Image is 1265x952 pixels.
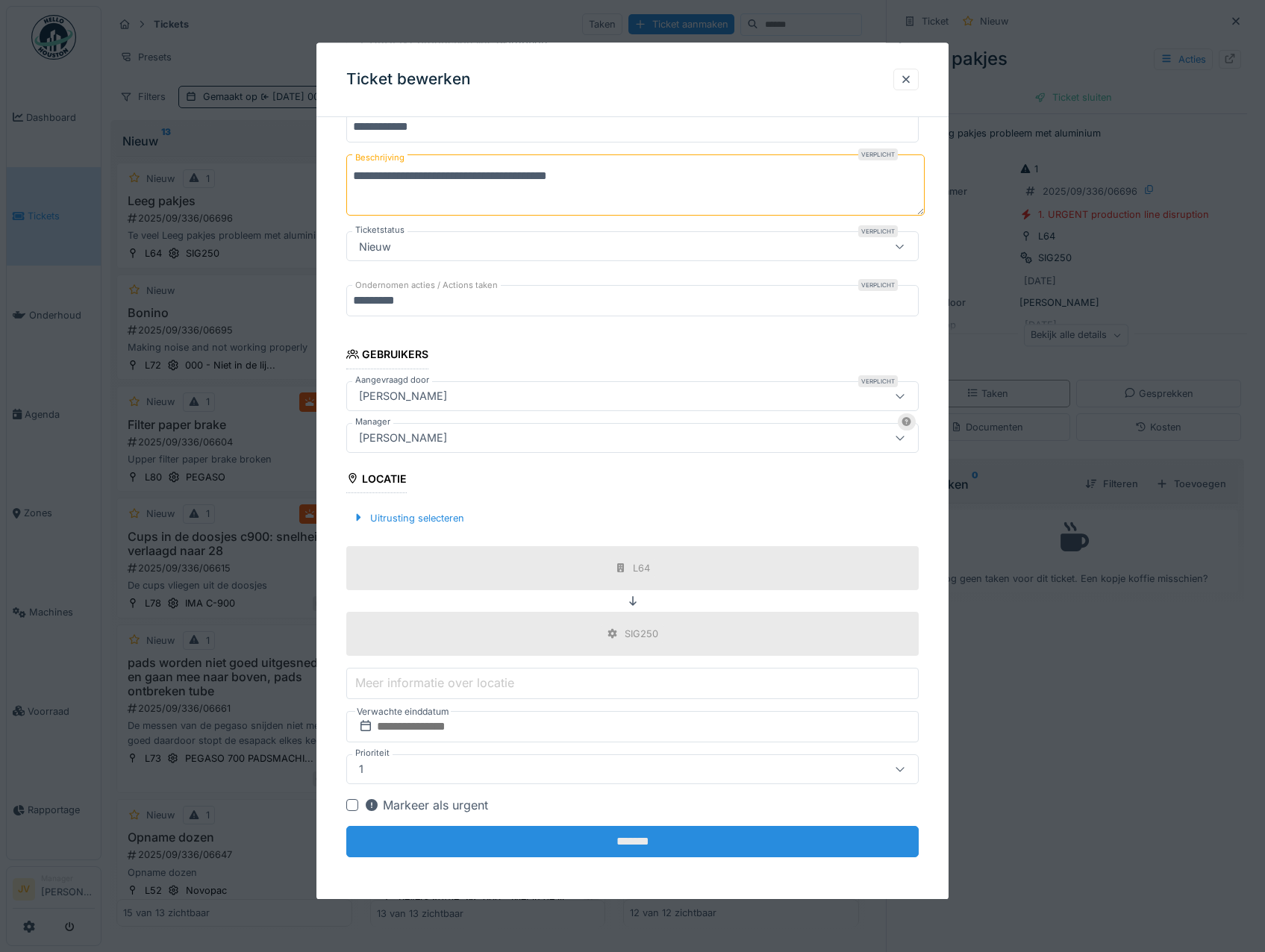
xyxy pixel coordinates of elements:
[364,796,488,814] div: Markeer als urgent
[346,70,471,89] h3: Ticket bewerken
[352,225,407,237] label: Ticketstatus
[858,226,898,238] div: Verplicht
[346,468,407,493] div: Locatie
[858,375,898,387] div: Verplicht
[346,508,470,528] div: Uitrusting selecteren
[625,627,658,641] div: SIG250
[353,430,453,446] div: [PERSON_NAME]
[858,149,898,161] div: Verplicht
[346,344,429,369] div: Gebruikers
[633,561,650,575] div: L64
[352,416,393,428] label: Manager
[352,674,517,692] label: Meer informatie over locatie
[352,747,393,760] label: Prioriteit
[352,106,376,119] label: Titel
[352,149,407,168] label: Beschrijving
[353,239,397,255] div: Nieuw
[858,280,898,292] div: Verplicht
[353,388,453,404] div: [PERSON_NAME]
[355,704,451,720] label: Verwachte einddatum
[352,374,432,386] label: Aangevraagd door
[353,761,369,777] div: 1
[352,280,501,292] label: Ondernomen acties / Actions taken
